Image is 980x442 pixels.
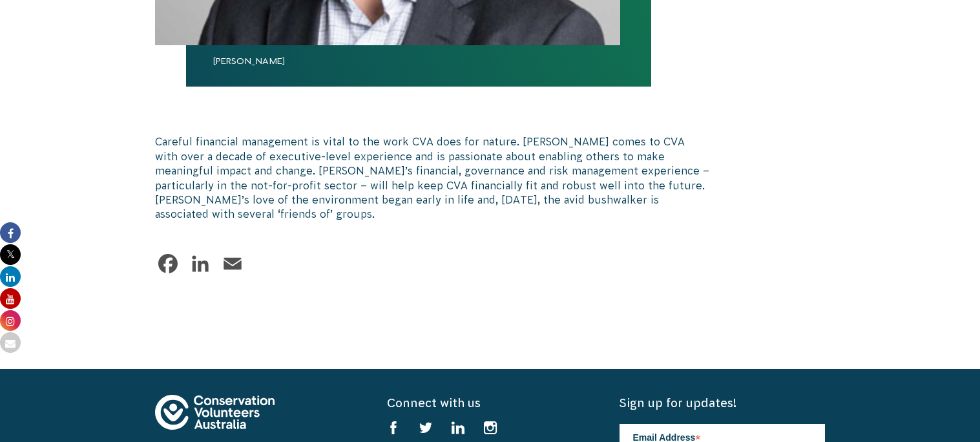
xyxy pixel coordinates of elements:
[186,54,651,87] span: [PERSON_NAME]
[220,251,245,277] a: Email
[155,395,275,430] img: logo-footer.svg
[155,134,709,221] p: Careful financial management is vital to the work CVA does for nature. [PERSON_NAME] comes to CVA...
[155,251,181,277] a: Facebook
[387,395,592,411] h5: Connect with us
[187,251,213,277] a: LinkedIn
[620,395,825,411] h5: Sign up for updates!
